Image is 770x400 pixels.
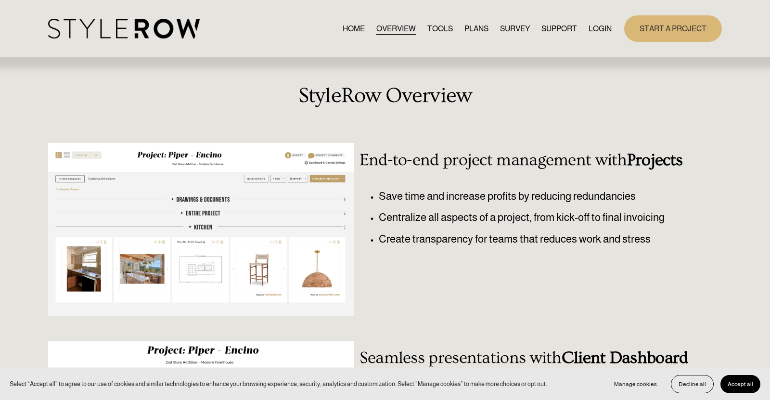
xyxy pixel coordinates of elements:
p: Centralize all aspects of a project, from kick-off to final invoicing [379,209,693,226]
a: SURVEY [500,22,530,35]
button: Decline all [671,375,714,393]
p: Save time and increase profits by reducing redundancies [379,188,693,205]
h3: Seamless presentations with [359,348,693,368]
strong: Client Dashboard [562,348,688,367]
img: StyleRow [48,19,200,39]
a: HOME [343,22,365,35]
h2: StyleRow Overview [48,84,722,108]
a: LOGIN [589,22,612,35]
a: TOOLS [427,22,453,35]
p: Select “Accept all” to agree to our use of cookies and similar technologies to enhance your brows... [10,379,547,388]
button: Accept all [720,375,760,393]
span: Accept all [728,381,753,387]
button: Manage cookies [607,375,664,393]
span: SUPPORT [541,23,577,35]
span: Manage cookies [614,381,657,387]
p: Create transparency for teams that reduces work and stress [379,231,693,247]
a: PLANS [464,22,488,35]
span: Decline all [679,381,706,387]
a: START A PROJECT [624,15,722,42]
h3: End-to-end project management with [359,151,693,170]
a: folder dropdown [541,22,577,35]
strong: Projects [627,151,682,169]
a: OVERVIEW [376,22,416,35]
